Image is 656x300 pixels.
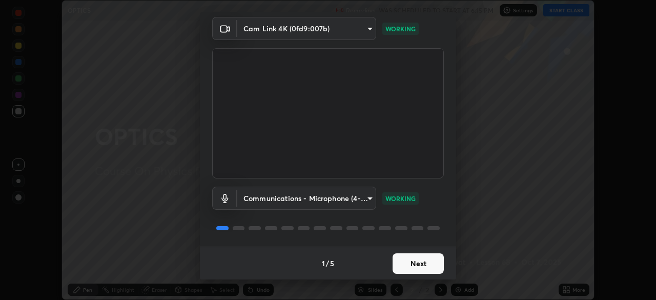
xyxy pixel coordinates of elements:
button: Next [393,253,444,274]
p: WORKING [385,194,416,203]
h4: / [326,258,329,269]
div: Cam Link 4K (0fd9:007b) [237,187,376,210]
div: Cam Link 4K (0fd9:007b) [237,17,376,40]
h4: 5 [330,258,334,269]
h4: 1 [322,258,325,269]
p: WORKING [385,24,416,33]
